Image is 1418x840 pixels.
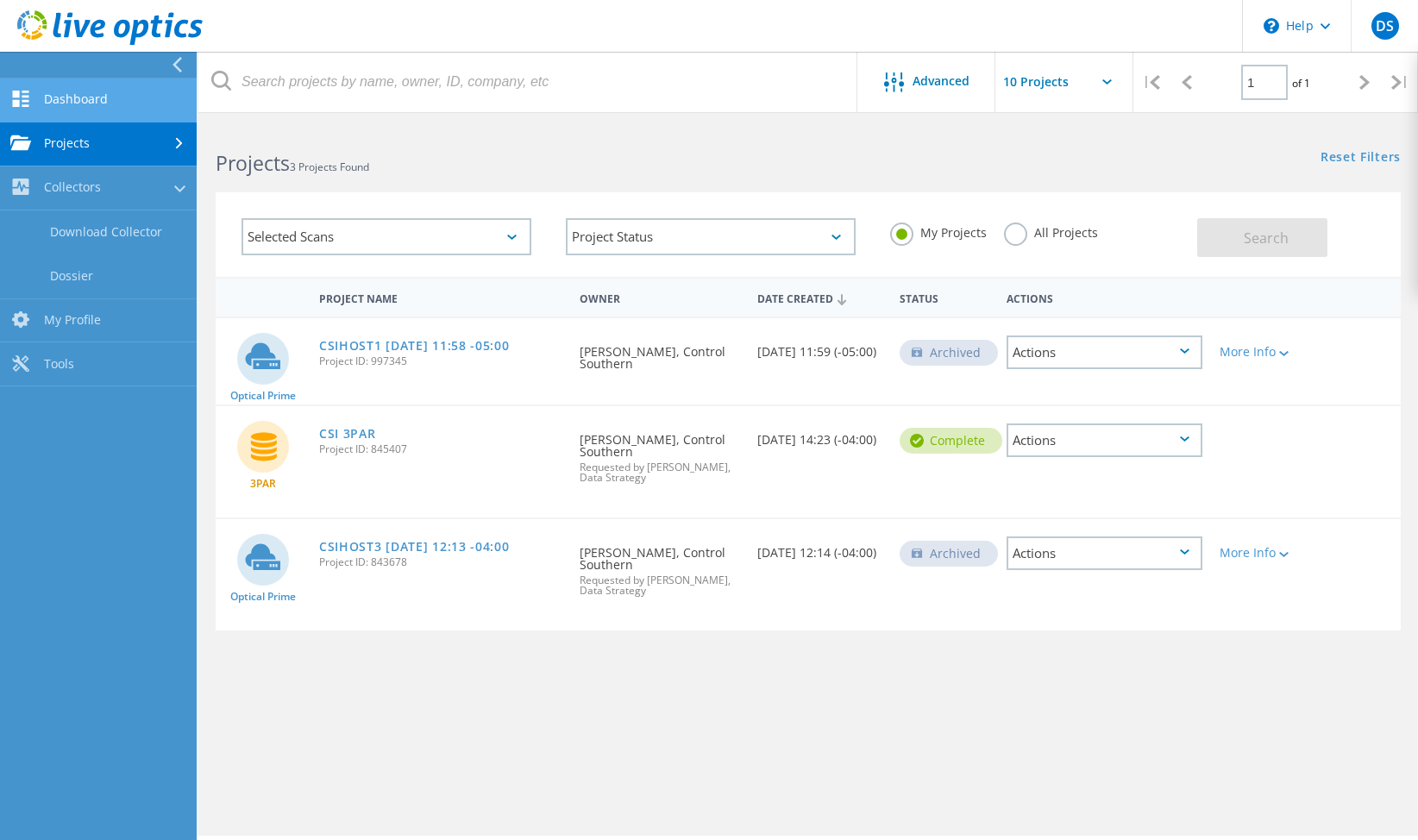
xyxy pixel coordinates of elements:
div: Status [891,281,998,313]
div: More Info [1220,547,1297,559]
svg: \n [1264,18,1279,34]
span: 3 Projects Found [290,160,369,174]
span: Project ID: 845407 [319,444,562,454]
span: 3PAR [250,479,276,489]
div: [DATE] 14:23 (-04:00) [749,406,891,463]
button: Search [1197,218,1327,257]
input: Search projects by name, owner, ID, company, etc [198,52,858,112]
a: CSIHOST3 [DATE] 12:13 -04:00 [319,541,510,553]
a: CSI 3PAR [319,428,376,440]
a: Reset Filters [1321,151,1401,166]
a: Live Optics Dashboard [17,36,203,48]
label: All Projects [1004,223,1098,239]
div: More Info [1220,346,1297,358]
div: Actions [998,281,1211,313]
div: Project Status [566,218,856,255]
span: Optical Prime [230,391,296,401]
div: Archived [900,340,998,366]
a: CSIHOST1 [DATE] 11:58 -05:00 [319,340,510,352]
span: DS [1376,19,1394,33]
span: Search [1244,229,1289,248]
span: Project ID: 997345 [319,356,562,367]
span: Requested by [PERSON_NAME], Data Strategy [580,575,740,596]
div: Project Name [311,281,571,313]
div: | [1133,52,1169,113]
span: of 1 [1292,76,1310,91]
div: [PERSON_NAME], Control Southern [571,519,749,613]
div: Complete [900,428,1002,454]
div: Owner [571,281,749,313]
span: Project ID: 843678 [319,557,562,567]
span: Optical Prime [230,592,296,602]
div: Actions [1007,423,1202,457]
div: Selected Scans [242,218,531,255]
label: My Projects [890,223,987,239]
span: Requested by [PERSON_NAME], Data Strategy [580,462,740,483]
div: [PERSON_NAME], Control Southern [571,318,749,387]
div: [DATE] 11:59 (-05:00) [749,318,891,375]
div: [DATE] 12:14 (-04:00) [749,519,891,576]
b: Projects [216,149,290,177]
div: | [1383,52,1418,113]
div: Actions [1007,335,1202,369]
span: Advanced [913,75,969,87]
div: Actions [1007,536,1202,570]
div: Archived [900,541,998,567]
div: Date Created [749,281,891,314]
div: [PERSON_NAME], Control Southern [571,406,749,500]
